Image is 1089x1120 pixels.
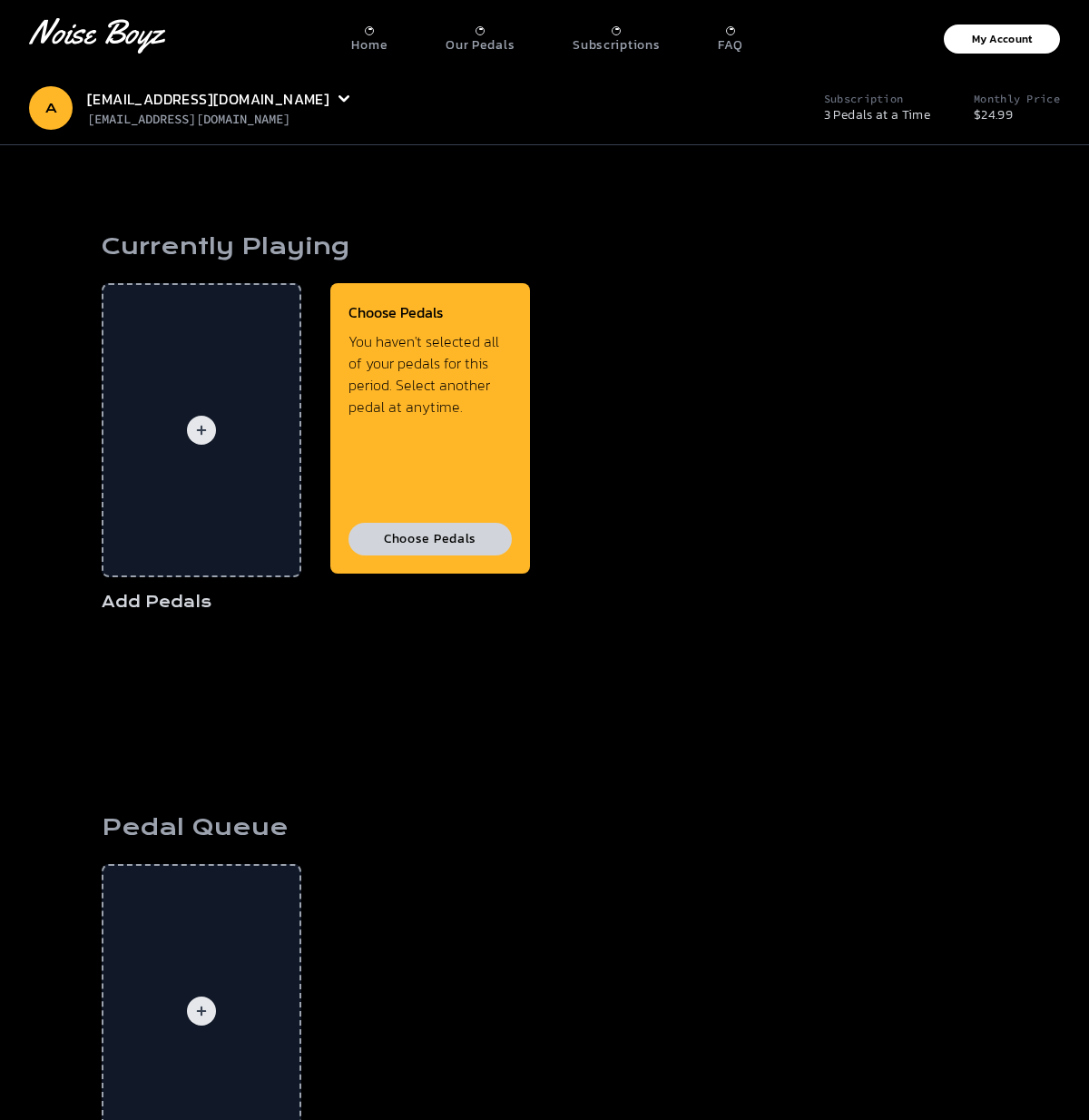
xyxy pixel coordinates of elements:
a: FAQ [718,19,742,54]
p: 3 Pedals at a Time [824,106,930,124]
h6: Monthly Price [974,92,1060,106]
p: FAQ [718,37,742,54]
p: [EMAIL_ADDRESS][DOMAIN_NAME] [87,110,544,128]
span: [EMAIL_ADDRESS][DOMAIN_NAME] [87,88,337,110]
p: My Account [972,34,1033,44]
a: Subscription 3 Pedals at a Time Monthly Price $24.99 [544,86,1060,130]
p: Choose Pedals [348,301,512,323]
a: Subscriptions [573,19,660,54]
a: Add Pedals [102,283,301,632]
div: A [29,86,73,130]
h6: Subscription [824,92,930,106]
p: Subscriptions [573,37,660,54]
p: $24.99 [974,106,1060,124]
h1: Currently Playing [102,232,349,261]
button: Choose Pedals [348,523,512,555]
summary: [EMAIL_ADDRESS][DOMAIN_NAME] [87,88,351,110]
p: You haven't selected all of your pedals for this period. Select another pedal at anytime. [348,330,512,418]
p: Home [351,37,388,54]
h1: Pedal Queue [102,813,289,842]
a: Our Pedals [446,19,515,54]
button: My Account [944,25,1060,54]
p: Our Pedals [446,37,515,54]
h5: Add Pedals [102,592,301,617]
a: Home [351,19,388,54]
